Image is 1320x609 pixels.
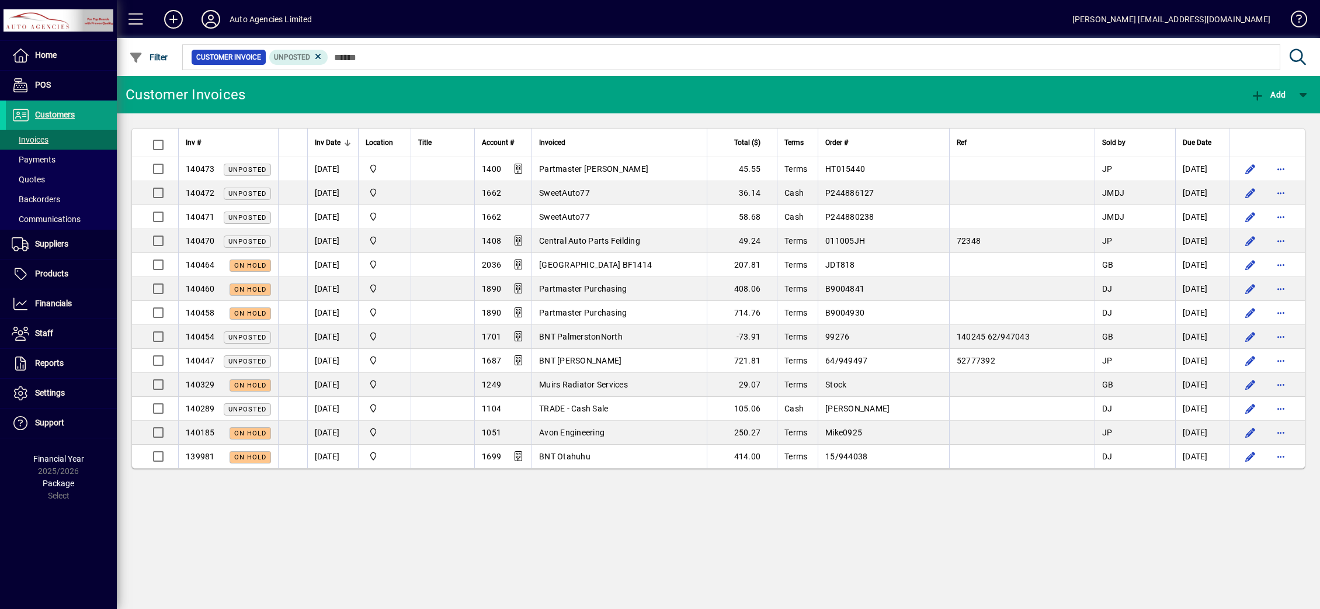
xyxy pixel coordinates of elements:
span: 1051 [482,428,501,437]
td: [DATE] [1175,421,1229,445]
span: Inv Date [315,136,341,149]
td: -73.91 [707,325,777,349]
span: BNT [PERSON_NAME] [539,356,621,365]
a: Financials [6,289,117,319]
span: [GEOGRAPHIC_DATA] BF1414 [539,260,652,269]
td: [DATE] [307,349,358,373]
span: Rangiora [366,450,404,463]
span: 1890 [482,284,501,293]
span: P244880238 [825,212,874,222]
span: On hold [234,382,266,389]
span: P244886127 [825,188,874,198]
td: 414.00 [707,445,777,468]
span: HT015440 [825,164,865,174]
span: Rangiora [366,426,404,439]
span: Unposted [228,406,266,413]
button: More options [1272,447,1290,466]
span: Suppliers [35,239,68,248]
span: BNT Otahuhu [539,452,590,461]
a: Communications [6,209,117,229]
span: DJ [1102,404,1113,413]
span: Terms [784,136,804,149]
span: Inv # [186,136,201,149]
div: Inv # [186,136,271,149]
a: Quotes [6,169,117,189]
a: Knowledge Base [1282,2,1305,40]
span: Terms [784,428,807,437]
mat-chip: Customer Invoice Status: Unposted [269,50,328,65]
button: Edit [1241,279,1260,298]
a: Suppliers [6,230,117,259]
td: [DATE] [307,445,358,468]
span: Payments [12,155,55,164]
td: [DATE] [1175,445,1229,468]
span: 1400 [482,164,501,174]
span: 140458 [186,308,215,317]
td: [DATE] [1175,253,1229,277]
span: Terms [784,236,807,245]
span: SweetAuto77 [539,188,590,198]
span: 140472 [186,188,215,198]
span: Rangiora [366,210,404,223]
span: Products [35,269,68,278]
span: Title [418,136,432,149]
span: Unposted [228,334,266,341]
span: 1701 [482,332,501,341]
span: Rangiora [366,354,404,367]
td: [DATE] [307,277,358,301]
span: Cash [784,404,804,413]
span: 011005JH [825,236,865,245]
span: 1699 [482,452,501,461]
button: Edit [1241,399,1260,418]
span: Terms [784,260,807,269]
span: Terms [784,164,807,174]
button: Edit [1241,255,1260,274]
button: More options [1272,207,1290,226]
td: 250.27 [707,421,777,445]
span: 99276 [825,332,849,341]
button: Edit [1241,375,1260,394]
div: Due Date [1183,136,1222,149]
span: On hold [234,430,266,437]
span: 1890 [482,308,501,317]
span: 139981 [186,452,215,461]
button: More options [1272,160,1290,178]
td: 105.06 [707,397,777,421]
a: Payments [6,150,117,169]
span: JP [1102,236,1113,245]
div: Sold by [1102,136,1168,149]
span: Home [35,50,57,60]
span: JP [1102,356,1113,365]
span: Settings [35,388,65,397]
td: [DATE] [1175,205,1229,229]
button: More options [1272,255,1290,274]
a: Support [6,409,117,438]
td: [DATE] [307,181,358,205]
div: Order # [825,136,942,149]
span: Customers [35,110,75,119]
span: 1249 [482,380,501,389]
button: More options [1272,351,1290,370]
span: Avon Engineering [539,428,605,437]
span: 140470 [186,236,215,245]
span: Staff [35,328,53,338]
button: More options [1272,327,1290,346]
span: 1662 [482,188,501,198]
span: 140447 [186,356,215,365]
button: More options [1272,399,1290,418]
td: [DATE] [1175,181,1229,205]
span: Customer Invoice [196,51,261,63]
span: 140185 [186,428,215,437]
span: Partmaster [PERSON_NAME] [539,164,648,174]
td: 29.07 [707,373,777,397]
span: On hold [234,310,266,317]
span: Add [1250,90,1286,99]
span: Terms [784,356,807,365]
span: JP [1102,428,1113,437]
td: [DATE] [1175,157,1229,181]
td: [DATE] [307,157,358,181]
td: 408.06 [707,277,777,301]
span: 140473 [186,164,215,174]
span: Support [35,418,64,427]
td: 45.55 [707,157,777,181]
